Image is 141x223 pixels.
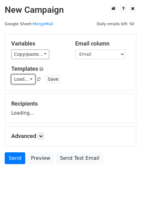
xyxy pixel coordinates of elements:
iframe: Chat Widget [110,193,141,223]
a: Templates [11,65,38,72]
a: MergeMail [33,21,53,26]
a: Daily emails left: 50 [95,21,136,26]
a: Copy/paste... [11,50,49,59]
div: Loading... [11,100,130,116]
a: Preview [27,152,54,164]
a: Load... [11,74,35,84]
h5: Email column [75,40,130,47]
a: Send [5,152,25,164]
span: Daily emails left: 50 [95,21,136,27]
a: Send Test Email [56,152,103,164]
button: Save [45,74,61,84]
h5: Variables [11,40,66,47]
small: Google Sheet: [5,21,53,26]
h2: New Campaign [5,5,136,15]
h5: Recipients [11,100,130,107]
h5: Advanced [11,133,130,140]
